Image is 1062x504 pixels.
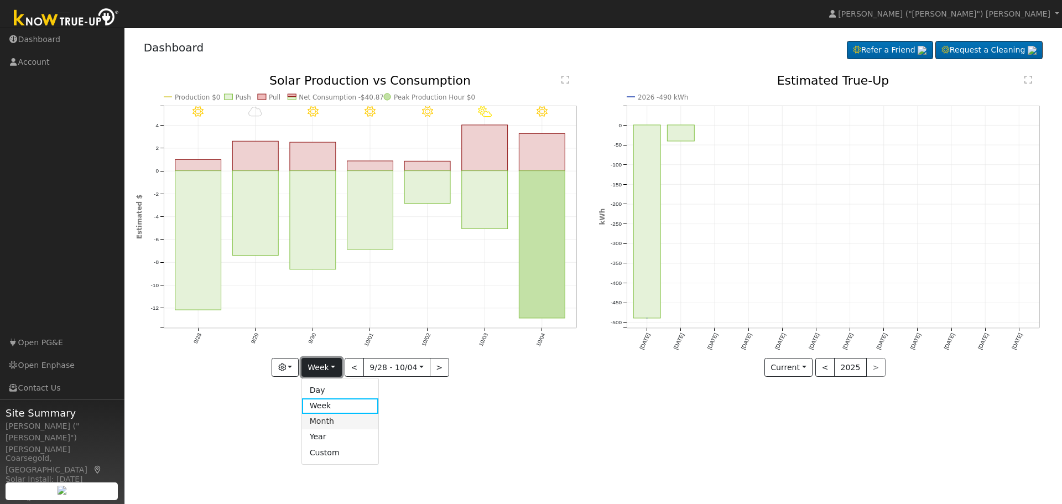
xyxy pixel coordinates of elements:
a: Request a Cleaning [935,41,1043,60]
text: -2 [154,191,159,197]
rect: onclick="" [290,142,336,171]
text: Production $0 [175,93,221,101]
rect: onclick="" [175,171,221,310]
text: -500 [611,319,622,325]
text: [DATE] [977,332,990,350]
rect: onclick="" [404,171,450,204]
text: 10/01 [363,332,374,347]
i: 10/02 - MostlyClear [422,106,433,117]
a: Month [302,414,379,429]
text: 10/04 [535,332,546,347]
text:  [1024,75,1032,84]
text: [DATE] [740,332,753,350]
text: [DATE] [673,332,685,350]
text: Solar Production vs Consumption [269,74,471,87]
div: Coarsegold, [GEOGRAPHIC_DATA] [6,453,118,476]
text: [DATE] [706,332,719,350]
span: [PERSON_NAME] ("[PERSON_NAME]") [PERSON_NAME] [838,9,1050,18]
text: [DATE] [1011,332,1023,350]
rect: onclick="" [290,171,336,269]
div: [PERSON_NAME] ("[PERSON_NAME]") [PERSON_NAME] [6,420,118,455]
text: [DATE] [842,332,855,350]
text: 2026 -490 kWh [638,93,688,101]
a: Week [302,398,379,414]
text: [DATE] [876,332,888,350]
div: Solar Install: [DATE] [6,474,118,485]
rect: onclick="" [519,171,565,318]
i: 10/04 - Clear [537,106,548,117]
text: -350 [611,260,622,266]
text: -50 [614,142,622,148]
a: Dashboard [144,41,204,54]
rect: onclick="" [462,125,508,171]
text: -200 [611,201,622,207]
text: -400 [611,280,622,286]
button: < [345,358,364,377]
rect: onclick="" [232,171,278,256]
button: Week [301,358,342,377]
text: Peak Production Hour $0 [394,93,475,101]
text: -300 [611,241,622,247]
button: 2025 [834,358,867,377]
text: [DATE] [909,332,922,350]
rect: onclick="" [232,141,278,170]
text: 9/28 [192,332,202,345]
i: 9/30 - MostlyClear [307,106,318,117]
a: Refer a Friend [847,41,933,60]
text: 10/02 [420,332,432,347]
circle: onclick="" [645,316,649,320]
div: System Size: 16.40 kW [6,482,118,494]
text: [DATE] [808,332,820,350]
text: Push [235,93,251,101]
text: 4 [155,122,159,128]
rect: onclick="" [519,134,565,171]
img: Know True-Up [8,6,124,31]
a: Year [302,429,379,445]
text: 10/03 [477,332,489,347]
img: retrieve [918,46,926,55]
text: 9/29 [249,332,259,345]
text: kWh [598,209,606,225]
text: -12 [150,305,159,311]
text: -10 [150,282,159,288]
text: Net Consumption -$40.87 [299,93,384,101]
i: 9/28 - Clear [192,106,204,117]
button: Current [764,358,813,377]
rect: onclick="" [347,171,393,250]
text: -250 [611,221,622,227]
button: 9/28 - 10/04 [363,358,430,377]
rect: onclick="" [404,162,450,171]
span: Site Summary [6,406,118,420]
text:  [561,75,569,84]
text: Estimated True-Up [777,74,889,87]
a: Day [302,382,379,398]
rect: onclick="" [347,161,393,171]
text: -100 [611,162,622,168]
text: Estimated $ [136,195,143,240]
text: Pull [269,93,280,101]
button: < [815,358,835,377]
i: 9/29 - Cloudy [248,106,262,117]
text: -4 [154,214,159,220]
rect: onclick="" [462,171,508,229]
img: retrieve [58,486,66,495]
a: Map [93,465,103,474]
img: retrieve [1028,46,1037,55]
a: Custom [302,445,379,460]
i: 10/03 - PartlyCloudy [477,106,491,117]
button: > [430,358,449,377]
text: 0 [155,168,159,174]
rect: onclick="" [667,125,694,141]
text: -6 [154,237,159,243]
text: [DATE] [638,332,651,350]
rect: onclick="" [633,125,660,318]
text: -450 [611,300,622,306]
text: 9/30 [307,332,317,345]
text: 0 [618,122,622,128]
text: 2 [155,145,159,151]
i: 10/01 - Clear [365,106,376,117]
text: [DATE] [943,332,956,350]
text: [DATE] [774,332,787,350]
text: -150 [611,181,622,188]
text: -8 [154,259,159,266]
